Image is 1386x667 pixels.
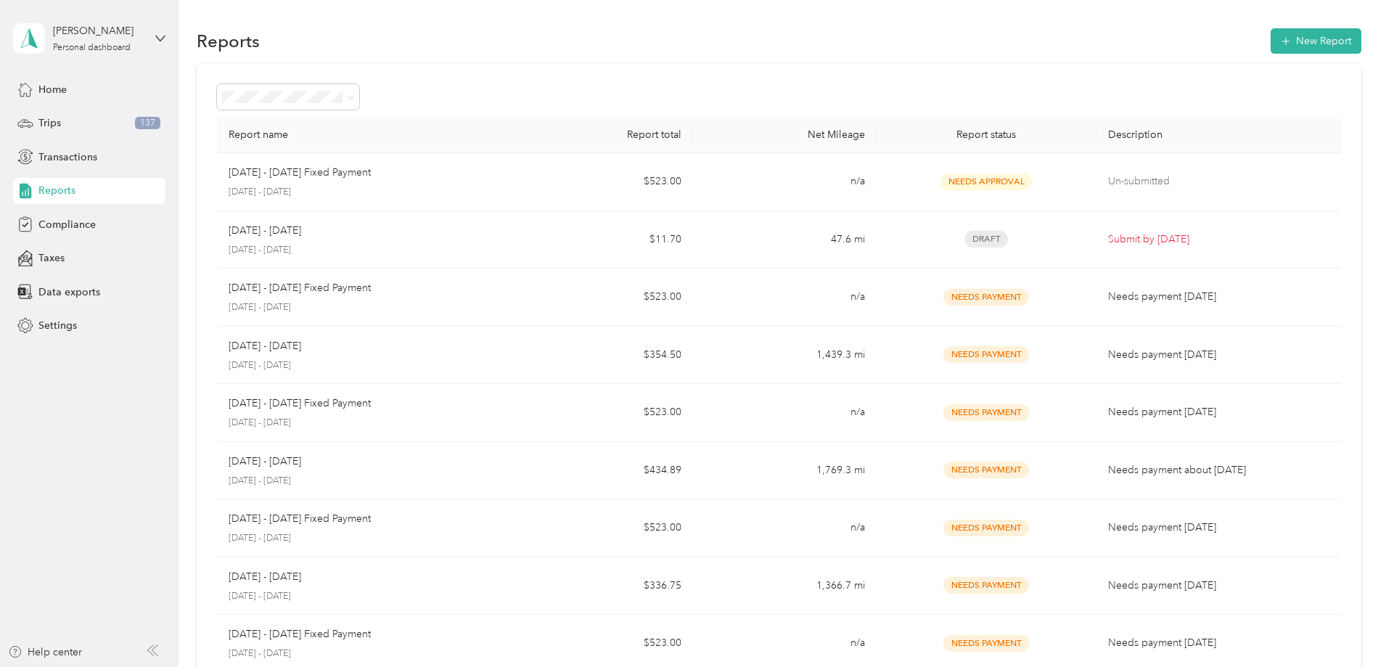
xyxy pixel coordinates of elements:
p: Submit by [DATE] [1108,232,1329,247]
button: New Report [1271,28,1361,54]
td: $523.00 [510,499,693,557]
span: Draft [964,231,1008,247]
td: n/a [693,153,876,211]
p: [DATE] - [DATE] Fixed Payment [229,165,371,181]
span: Settings [38,318,77,333]
p: [DATE] - [DATE] [229,454,301,470]
td: 1,366.7 mi [693,557,876,615]
td: 1,769.3 mi [693,442,876,500]
span: Reports [38,183,75,198]
td: $336.75 [510,557,693,615]
td: $523.00 [510,269,693,327]
div: Report status [888,128,1085,141]
td: 47.6 mi [693,211,876,269]
p: [DATE] - [DATE] [229,590,499,603]
span: Compliance [38,217,96,232]
td: n/a [693,384,876,442]
iframe: Everlance-gr Chat Button Frame [1305,586,1386,667]
p: [DATE] - [DATE] [229,475,499,488]
p: [DATE] - [DATE] [229,186,499,199]
td: $11.70 [510,211,693,269]
div: [PERSON_NAME] [53,23,144,38]
p: Un-submitted [1108,173,1329,189]
span: Needs Payment [943,346,1029,363]
p: [DATE] - [DATE] [229,647,499,660]
p: Needs payment [DATE] [1108,635,1329,651]
p: [DATE] - [DATE] [229,569,301,585]
span: Needs Payment [943,577,1029,594]
p: [DATE] - [DATE] [229,417,499,430]
div: Personal dashboard [53,44,131,52]
span: Data exports [38,285,100,300]
h1: Reports [197,33,260,49]
p: [DATE] - [DATE] [229,244,499,257]
td: 1,439.3 mi [693,327,876,385]
td: $523.00 [510,384,693,442]
span: Needs Payment [943,520,1029,536]
p: Needs payment about [DATE] [1108,462,1329,478]
td: n/a [693,499,876,557]
p: Needs payment [DATE] [1108,347,1329,363]
th: Report name [217,117,510,153]
p: Needs payment [DATE] [1108,404,1329,420]
p: Needs payment [DATE] [1108,289,1329,305]
td: $523.00 [510,153,693,211]
span: 137 [135,117,160,130]
p: [DATE] - [DATE] Fixed Payment [229,396,371,412]
th: Net Mileage [693,117,876,153]
span: Transactions [38,150,97,165]
span: Needs Approval [940,173,1032,190]
p: [DATE] - [DATE] Fixed Payment [229,280,371,296]
td: n/a [693,269,876,327]
p: [DATE] - [DATE] [229,301,499,314]
p: [DATE] - [DATE] [229,359,499,372]
span: Needs Payment [943,462,1029,478]
span: Needs Payment [943,289,1029,306]
button: Help center [8,645,82,660]
p: Needs payment [DATE] [1108,520,1329,536]
p: Needs payment [DATE] [1108,578,1329,594]
p: [DATE] - [DATE] Fixed Payment [229,511,371,527]
span: Needs Payment [943,635,1029,652]
td: $434.89 [510,442,693,500]
p: [DATE] - [DATE] [229,532,499,545]
p: [DATE] - [DATE] [229,223,301,239]
span: Trips [38,115,61,131]
th: Description [1096,117,1341,153]
span: Taxes [38,250,65,266]
p: [DATE] - [DATE] [229,338,301,354]
td: $354.50 [510,327,693,385]
span: Home [38,82,67,97]
p: [DATE] - [DATE] Fixed Payment [229,626,371,642]
span: Needs Payment [943,404,1029,421]
th: Report total [510,117,693,153]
